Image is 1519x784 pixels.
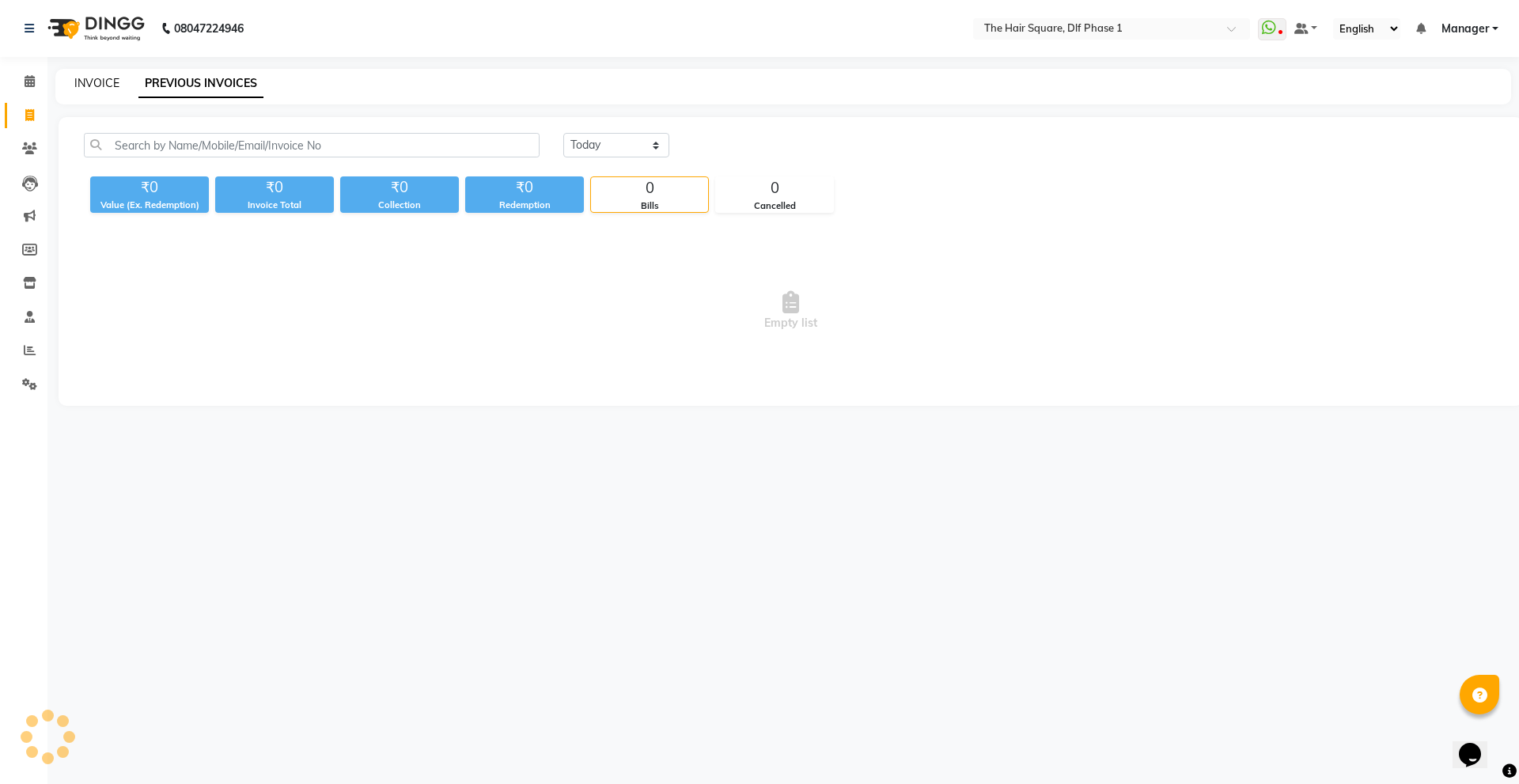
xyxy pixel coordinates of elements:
[340,199,459,212] div: Collection
[716,199,833,213] div: Cancelled
[84,232,1498,390] span: Empty list
[90,176,209,199] div: ₹0
[215,176,334,199] div: ₹0
[465,199,584,212] div: Redemption
[174,6,244,51] b: 08047224946
[215,199,334,212] div: Invoice Total
[90,199,209,212] div: Value (Ex. Redemption)
[716,177,833,199] div: 0
[591,199,708,213] div: Bills
[1441,21,1489,37] span: Manager
[84,133,540,157] input: Search by Name/Mobile/Email/Invoice No
[591,177,708,199] div: 0
[465,176,584,199] div: ₹0
[340,176,459,199] div: ₹0
[40,6,149,51] img: logo
[74,76,119,90] a: INVOICE
[1453,721,1503,768] iframe: chat widget
[138,70,263,98] a: PREVIOUS INVOICES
